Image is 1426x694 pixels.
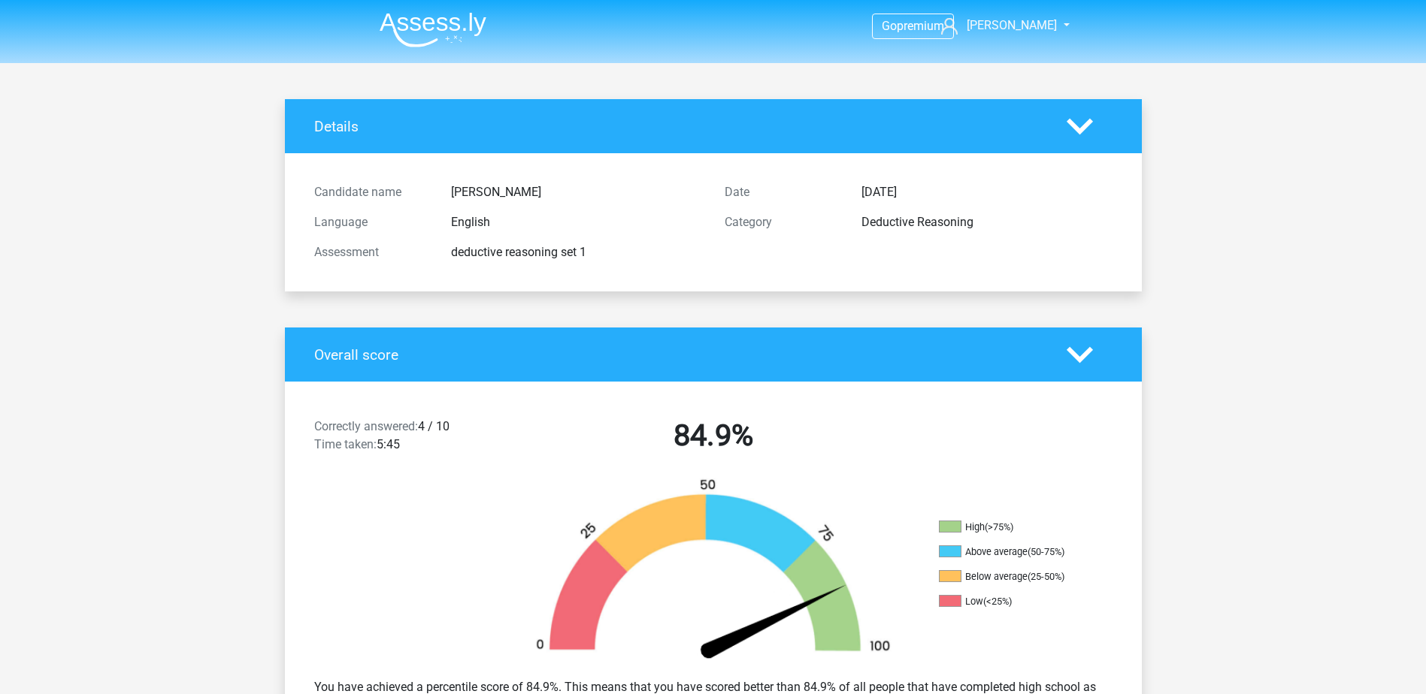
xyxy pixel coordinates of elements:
li: Above average [939,545,1089,559]
span: Time taken: [314,437,377,451]
h4: Overall score [314,346,1044,364]
div: (50-75%) [1028,546,1064,557]
li: Below average [939,570,1089,584]
li: Low [939,595,1089,608]
div: (<25%) [983,596,1012,607]
span: premium [897,19,944,33]
div: Assessment [303,243,440,261]
a: [PERSON_NAME] [935,17,1058,35]
div: Language [303,213,440,231]
img: Assessly [380,12,486,47]
div: Candidate name [303,183,440,201]
span: Go [882,19,897,33]
a: Gopremium [873,16,953,36]
h2: 84.9% [519,418,907,454]
h4: Details [314,118,1044,135]
div: [DATE] [850,183,1124,201]
div: English [440,213,713,231]
img: 85.c8310d078360.png [510,478,916,666]
div: (>75%) [985,521,1013,533]
div: deductive reasoning set 1 [440,243,713,261]
div: Deductive Reasoning [850,213,1124,231]
span: Correctly answered: [314,419,418,433]
div: Category [713,213,850,231]
div: 4 / 10 5:45 [303,418,508,460]
div: Date [713,183,850,201]
li: High [939,520,1089,534]
div: (25-50%) [1028,571,1064,582]
div: [PERSON_NAME] [440,183,713,201]
span: [PERSON_NAME] [967,18,1057,32]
